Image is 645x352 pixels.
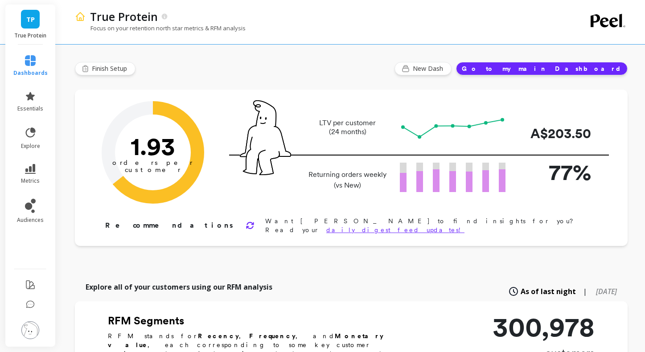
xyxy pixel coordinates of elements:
[265,217,599,234] p: Want [PERSON_NAME] to find insights for you? Read your
[17,217,44,224] span: audiences
[520,123,591,143] p: A$203.50
[125,166,181,174] tspan: customer
[13,70,48,77] span: dashboards
[90,9,158,24] p: True Protein
[326,226,464,233] a: daily digest feed updates!
[131,131,175,161] text: 1.93
[92,64,130,73] span: Finish Setup
[306,169,389,191] p: Returning orders weekly (vs New)
[21,321,39,339] img: profile picture
[240,100,291,175] img: pal seatted on line
[583,286,587,297] span: |
[520,156,591,189] p: 77%
[521,286,576,297] span: As of last night
[249,332,296,340] b: Frequency
[108,314,411,328] h2: RFM Segments
[75,62,136,75] button: Finish Setup
[198,332,239,340] b: Recency
[21,143,40,150] span: explore
[105,220,235,231] p: Recommendations
[493,314,595,340] p: 300,978
[75,24,246,32] p: Focus on your retention north star metrics & RFM analysis
[306,119,389,136] p: LTV per customer (24 months)
[17,105,43,112] span: essentials
[21,177,40,184] span: metrics
[75,11,86,22] img: header icon
[456,62,628,75] button: Go to my main Dashboard
[596,287,617,296] span: [DATE]
[86,282,272,292] p: Explore all of your customers using our RFM analysis
[26,14,35,25] span: TP
[394,62,452,75] button: New Dash
[112,159,193,167] tspan: orders per
[14,32,47,39] p: True Protein
[413,64,446,73] span: New Dash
